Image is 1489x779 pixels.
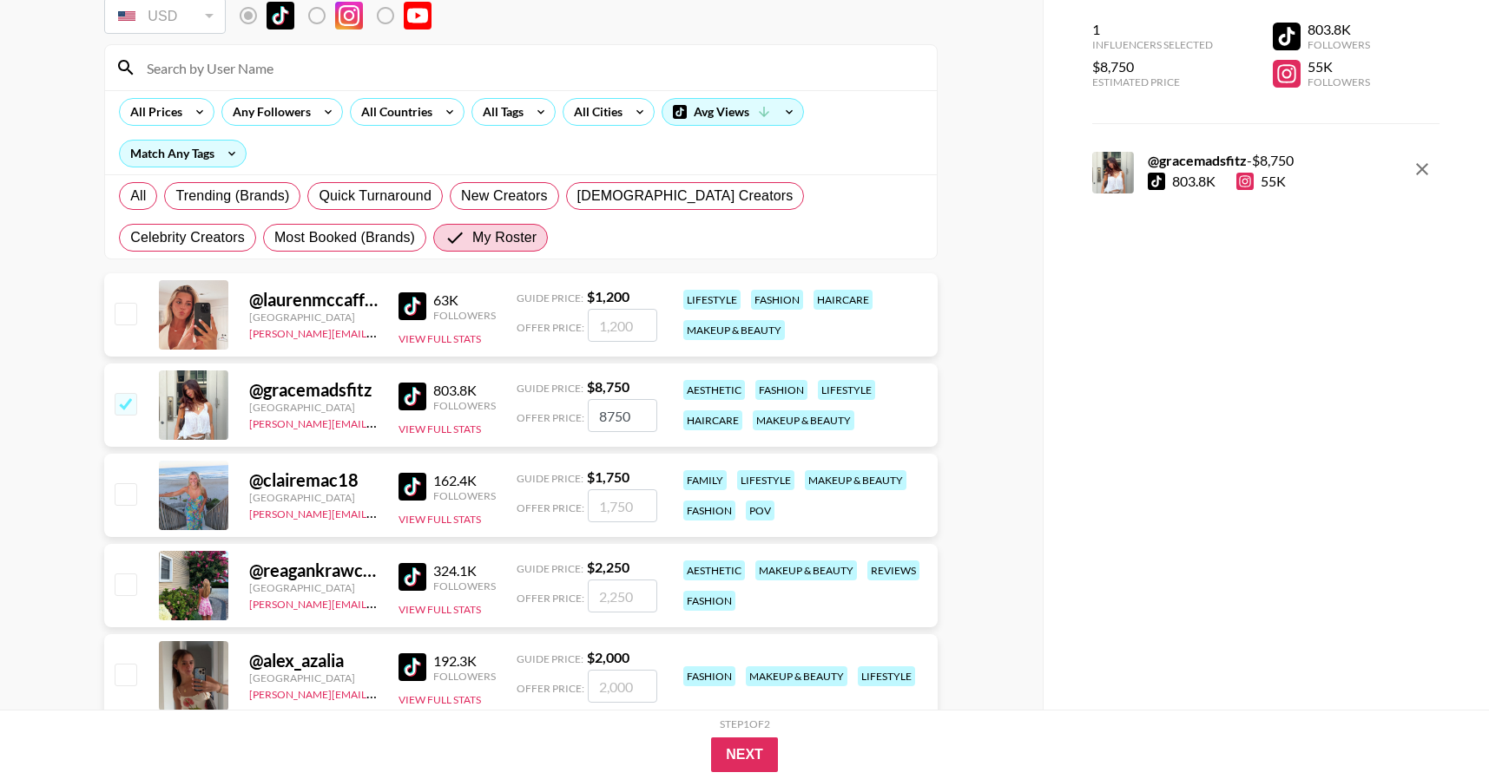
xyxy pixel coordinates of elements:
[755,560,857,580] div: makeup & beauty
[1092,75,1213,88] div: Estimated Price
[120,141,246,167] div: Match Any Tags
[433,489,496,502] div: Followers
[433,382,496,399] div: 803.8K
[587,288,629,304] strong: $ 1,200
[683,320,785,340] div: makeup & beauty
[517,382,583,395] span: Guide Price:
[867,560,919,580] div: reviews
[683,591,735,611] div: fashion
[1148,152,1294,169] div: - $ 8,750
[433,291,496,309] div: 63K
[399,332,481,345] button: View Full Stats
[588,309,657,342] input: 1,200
[130,227,245,248] span: Celebrity Creators
[404,2,432,29] img: YouTube
[517,652,583,665] span: Guide Price:
[683,560,745,580] div: aesthetic
[433,670,496,683] div: Followers
[753,410,854,430] div: makeup & beauty
[472,99,527,125] div: All Tags
[517,682,584,695] span: Offer Price:
[433,579,496,592] div: Followers
[249,594,589,611] a: [PERSON_NAME][EMAIL_ADDRESS][PERSON_NAME][DOMAIN_NAME]
[461,186,548,206] span: New Creators
[249,684,589,701] a: [PERSON_NAME][EMAIL_ADDRESS][PERSON_NAME][DOMAIN_NAME]
[175,186,289,206] span: Trending (Brands)
[1405,152,1440,187] button: remove
[720,717,770,730] div: Step 1 of 2
[1148,152,1247,168] strong: @ gracemadsfitz
[683,666,735,686] div: fashion
[683,410,742,430] div: haircare
[517,411,584,424] span: Offer Price:
[814,290,873,310] div: haircare
[351,99,436,125] div: All Countries
[1308,21,1370,38] div: 803.8K
[858,666,915,686] div: lifestyle
[472,227,537,248] span: My Roster
[746,666,847,686] div: makeup & beauty
[399,473,426,501] img: TikTok
[399,603,481,616] button: View Full Stats
[1172,173,1216,190] div: 803.8K
[335,2,363,29] img: Instagram
[433,309,496,322] div: Followers
[399,513,481,526] button: View Full Stats
[249,581,378,594] div: [GEOGRAPHIC_DATA]
[517,321,584,334] span: Offer Price:
[222,99,314,125] div: Any Followers
[136,54,926,82] input: Search by User Name
[267,2,294,29] img: TikTok
[108,1,222,31] div: USD
[399,292,426,320] img: TikTok
[249,560,378,581] div: @ reagankrawczyk
[249,311,378,324] div: [GEOGRAPHIC_DATA]
[1308,38,1370,51] div: Followers
[1092,58,1213,75] div: $8,750
[249,289,378,311] div: @ laurenmccaffrey
[577,186,794,206] span: [DEMOGRAPHIC_DATA] Creators
[274,227,415,248] span: Most Booked (Brands)
[588,670,657,703] input: 2,000
[319,186,432,206] span: Quick Turnaround
[249,650,378,671] div: @ alex_azalia
[683,380,745,400] div: aesthetic
[399,422,481,435] button: View Full Stats
[130,186,146,206] span: All
[737,470,794,490] div: lifestyle
[1308,58,1370,75] div: 55K
[755,380,807,400] div: fashion
[711,737,778,772] button: Next
[120,99,186,125] div: All Prices
[517,501,584,514] span: Offer Price:
[249,671,378,684] div: [GEOGRAPHIC_DATA]
[399,653,426,681] img: TikTok
[433,652,496,670] div: 192.3K
[818,380,875,400] div: lifestyle
[517,562,583,575] span: Guide Price:
[683,470,727,490] div: family
[587,559,629,575] strong: $ 2,250
[399,563,426,591] img: TikTok
[662,99,803,125] div: Avg Views
[249,414,589,430] a: [PERSON_NAME][EMAIL_ADDRESS][PERSON_NAME][DOMAIN_NAME]
[517,472,583,485] span: Guide Price:
[588,489,657,522] input: 1,750
[517,291,583,304] span: Guide Price:
[249,401,378,414] div: [GEOGRAPHIC_DATA]
[433,472,496,489] div: 162.4K
[399,693,481,706] button: View Full Stats
[588,579,657,612] input: 2,250
[1308,75,1370,88] div: Followers
[587,378,629,395] strong: $ 8,750
[683,501,735,520] div: fashion
[751,290,803,310] div: fashion
[587,649,629,665] strong: $ 2,000
[588,399,657,432] input: 8,750
[433,562,496,579] div: 324.1K
[563,99,626,125] div: All Cities
[746,501,774,520] div: pov
[1236,173,1286,190] div: 55K
[517,592,584,605] span: Offer Price:
[683,290,741,310] div: lifestyle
